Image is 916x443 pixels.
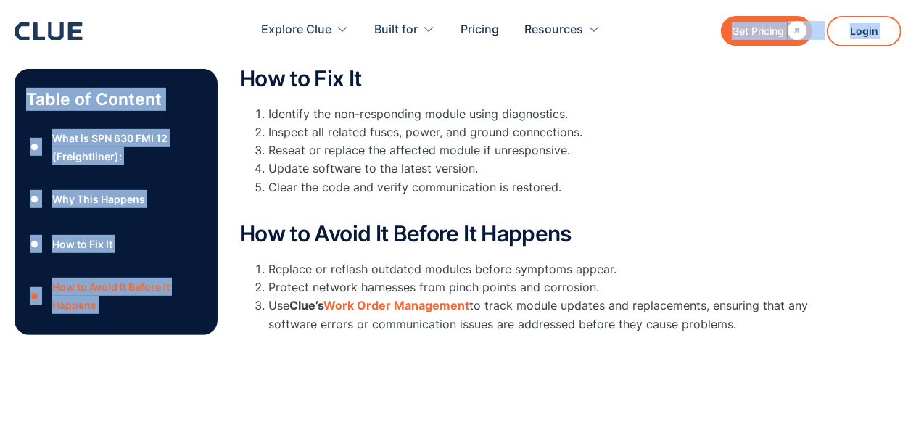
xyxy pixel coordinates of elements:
a: ●How to Fix It [26,233,206,254]
div: ● [26,233,44,254]
div: Resources [524,7,601,53]
li: Use to track module updates and replacements, ensuring that any software errors or communication ... [268,297,820,333]
div: Explore Clue [261,7,349,53]
a: Work Order Management [323,298,469,312]
div: Explore Clue [261,7,331,53]
strong: Clue’s [289,298,323,312]
div: What is SPN 630 FMI 12 (Freightliner): [52,128,206,165]
div: Resources [524,7,583,53]
div: Why This Happens [52,190,145,208]
p: Table of Content [26,88,206,111]
a: Get Pricing [721,16,812,46]
a: Pricing [461,7,499,53]
div: How to Fix It [52,234,112,252]
div: Built for [374,7,418,53]
div: ● [26,189,44,210]
li: Replace or reflash outdated modules before symptoms appear. [268,260,820,278]
div: Built for [374,7,435,53]
li: Clear the code and verify communication is restored. [268,178,820,215]
li: Reseat or replace the affected module if unresponsive. [268,141,820,160]
a: ●What is SPN 630 FMI 12 (Freightliner): [26,128,206,165]
li: Identify the non-responding module using diagnostics. [268,105,820,123]
a: ●Why This Happens [26,189,206,210]
a: Login [827,16,901,46]
a: ●How to Avoid It Before It Happens [26,278,206,314]
div:  [784,22,806,40]
div: How to Avoid It Before It Happens [52,278,206,314]
li: Inspect all related fuses, power, and ground connections. [268,123,820,141]
div: ● [26,285,44,307]
li: Update software to the latest version. [268,160,820,178]
div: ● [26,136,44,158]
li: Protect network harnesses from pinch points and corrosion. [268,278,820,297]
h2: How to Avoid It Before It Happens [239,222,820,246]
div: Get Pricing [732,22,784,40]
h2: How to Fix It [239,67,820,91]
